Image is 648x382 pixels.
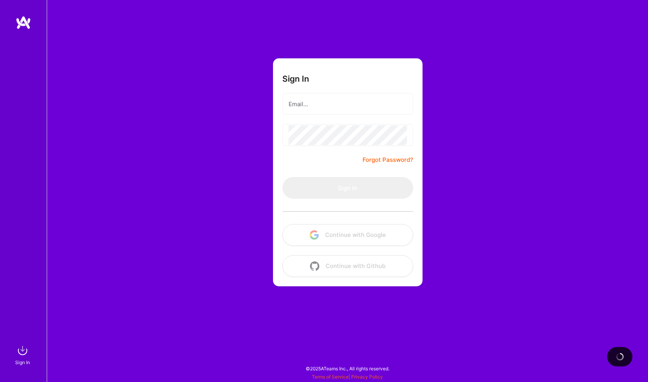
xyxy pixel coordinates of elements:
[363,155,413,165] a: Forgot Password?
[16,16,31,30] img: logo
[16,343,30,366] a: sign inSign In
[15,358,30,366] div: Sign In
[282,224,413,246] button: Continue with Google
[351,374,383,380] a: Privacy Policy
[282,74,309,84] h3: Sign In
[310,230,319,240] img: icon
[289,94,407,114] input: Email...
[312,374,349,380] a: Terms of Service
[282,177,413,199] button: Sign In
[616,352,624,361] img: loading
[47,359,648,378] div: © 2025 ATeams Inc., All rights reserved.
[312,374,383,380] span: |
[282,255,413,277] button: Continue with Github
[310,261,319,271] img: icon
[15,343,30,358] img: sign in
